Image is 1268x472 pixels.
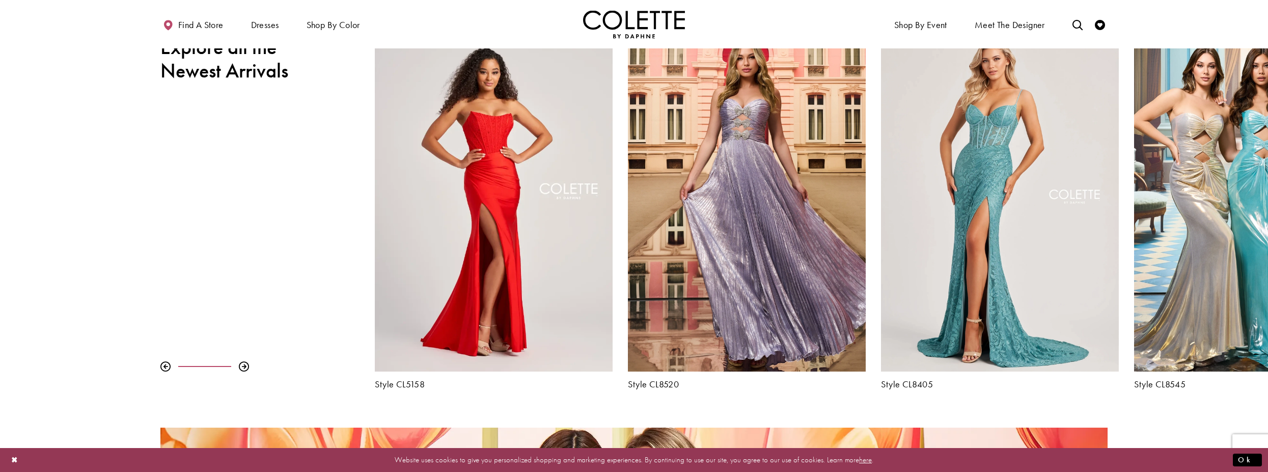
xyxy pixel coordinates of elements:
[892,10,950,38] span: Shop By Event
[178,20,224,30] span: Find a store
[160,10,226,38] a: Find a store
[583,10,685,38] img: Colette by Daphne
[307,20,360,30] span: Shop by color
[1092,10,1108,38] a: Check Wishlist
[975,20,1045,30] span: Meet the designer
[881,379,1119,389] h5: Style CL8405
[583,10,685,38] a: Visit Home Page
[249,10,282,38] span: Dresses
[881,25,1119,372] a: Visit Colette by Daphne Style No. CL8405 Page
[251,20,279,30] span: Dresses
[1070,10,1085,38] a: Toggle search
[972,10,1048,38] a: Meet the designer
[859,455,872,465] a: here
[6,451,23,469] button: Close Dialog
[873,18,1126,397] div: Colette by Daphne Style No. CL8405
[160,36,293,83] h2: Explore all the Newest Arrivals
[628,379,866,389] h5: Style CL8520
[894,20,947,30] span: Shop By Event
[367,18,620,397] div: Colette by Daphne Style No. CL5158
[304,10,363,38] span: Shop by color
[1233,454,1262,466] button: Submit Dialog
[375,25,613,372] a: Visit Colette by Daphne Style No. CL5158 Page
[620,18,873,397] div: Colette by Daphne Style No. CL8520
[628,25,866,372] a: Visit Colette by Daphne Style No. CL8520 Page
[73,453,1195,467] p: Website uses cookies to give you personalized shopping and marketing experiences. By continuing t...
[375,379,613,389] h5: Style CL5158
